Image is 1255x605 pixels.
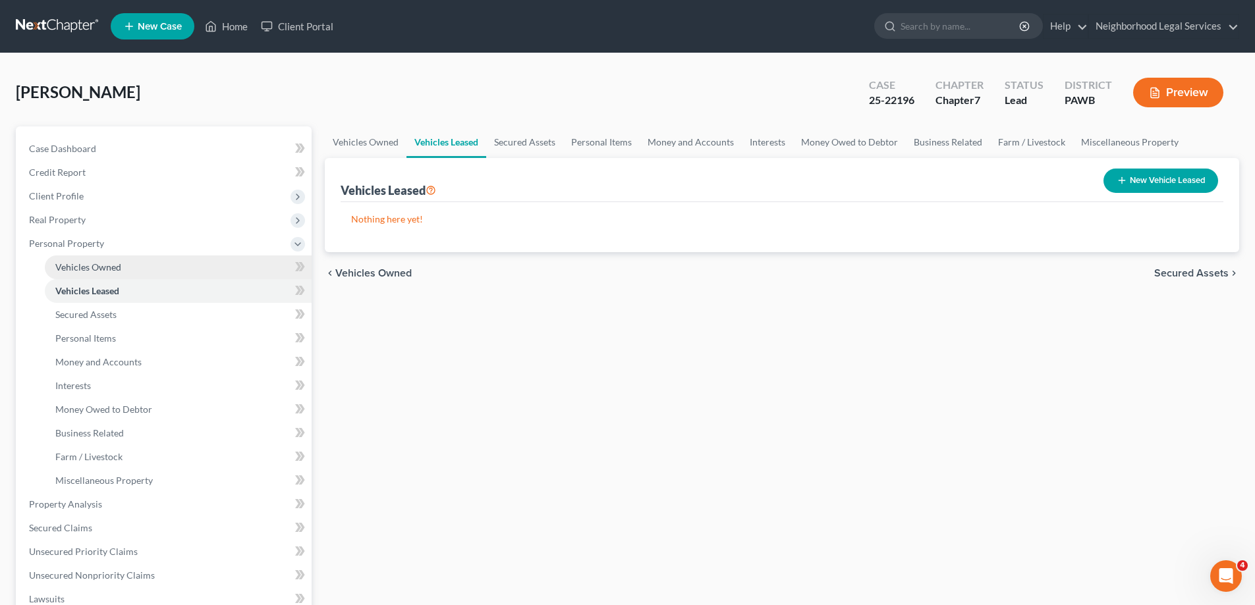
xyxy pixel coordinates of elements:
span: Secured Claims [29,522,92,533]
span: New Case [138,22,182,32]
a: Business Related [45,421,312,445]
span: Property Analysis [29,498,102,510]
a: Vehicles Owned [45,255,312,279]
a: Unsecured Priority Claims [18,540,312,564]
div: PAWB [1065,93,1112,108]
div: 25-22196 [869,93,914,108]
a: Secured Assets [45,303,312,327]
a: Property Analysis [18,492,312,516]
div: District [1065,78,1112,93]
a: Money Owed to Debtor [45,398,312,421]
a: Vehicles Owned [325,126,406,158]
div: Lead [1005,93,1044,108]
a: Help [1044,14,1088,38]
span: Credit Report [29,167,86,178]
span: Secured Assets [55,309,117,320]
a: Personal Items [563,126,640,158]
i: chevron_left [325,268,335,278]
a: Vehicles Leased [406,126,486,158]
a: Secured Assets [486,126,563,158]
a: Farm / Livestock [990,126,1073,158]
span: Miscellaneous Property [55,475,153,486]
button: chevron_left Vehicles Owned [325,268,412,278]
span: Lawsuits [29,593,65,604]
span: Real Property [29,214,86,225]
a: Farm / Livestock [45,445,312,469]
span: Client Profile [29,190,84,201]
div: Status [1005,78,1044,93]
button: Secured Assets chevron_right [1154,268,1239,278]
span: 4 [1237,560,1248,571]
span: Business Related [55,427,124,438]
a: Unsecured Nonpriority Claims [18,564,312,587]
a: Credit Report [18,161,312,184]
a: Money and Accounts [640,126,742,158]
div: Chapter [935,78,984,93]
span: 7 [974,93,980,106]
a: Home [198,14,254,38]
input: Search by name... [901,14,1021,38]
a: Money Owed to Debtor [793,126,906,158]
a: Interests [742,126,793,158]
a: Miscellaneous Property [45,469,312,492]
iframe: Intercom live chat [1210,560,1242,592]
button: New Vehicle Leased [1103,169,1218,193]
span: Personal Items [55,332,116,344]
span: Farm / Livestock [55,451,123,462]
span: Vehicles Owned [55,261,121,273]
a: Interests [45,374,312,398]
div: Case [869,78,914,93]
span: Money Owed to Debtor [55,404,152,415]
a: Secured Claims [18,516,312,540]
p: Nothing here yet! [351,213,1213,226]
a: Neighborhood Legal Services [1089,14,1239,38]
a: Business Related [906,126,990,158]
a: Vehicles Leased [45,279,312,303]
div: Vehicles Leased [341,182,436,198]
span: Money and Accounts [55,356,142,367]
span: Unsecured Priority Claims [29,546,138,557]
span: Case Dashboard [29,143,96,154]
span: Vehicles Owned [335,268,412,278]
span: Interests [55,380,91,391]
a: Case Dashboard [18,137,312,161]
a: Money and Accounts [45,350,312,374]
span: [PERSON_NAME] [16,82,140,101]
div: Chapter [935,93,984,108]
span: Personal Property [29,238,104,249]
a: Miscellaneous Property [1073,126,1186,158]
span: Vehicles Leased [55,285,119,296]
a: Client Portal [254,14,340,38]
button: Preview [1133,78,1223,107]
span: Unsecured Nonpriority Claims [29,569,155,581]
span: Secured Assets [1154,268,1229,278]
i: chevron_right [1229,268,1239,278]
a: Personal Items [45,327,312,350]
